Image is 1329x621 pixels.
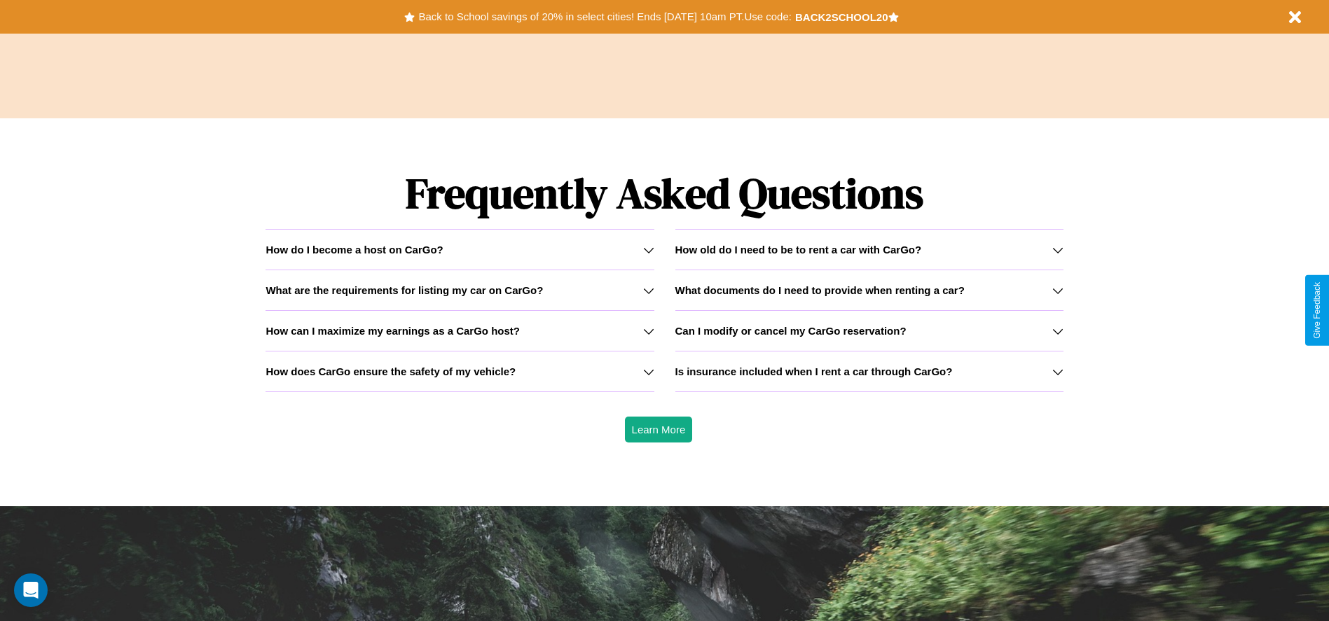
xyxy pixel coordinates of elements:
[266,325,520,337] h3: How can I maximize my earnings as a CarGo host?
[625,417,693,442] button: Learn More
[266,158,1063,229] h1: Frequently Asked Questions
[675,365,953,377] h3: Is insurance included when I rent a car through CarGo?
[675,284,965,296] h3: What documents do I need to provide when renting a car?
[1312,282,1322,339] div: Give Feedback
[675,325,907,337] h3: Can I modify or cancel my CarGo reservation?
[266,284,543,296] h3: What are the requirements for listing my car on CarGo?
[795,11,888,23] b: BACK2SCHOOL20
[266,244,443,256] h3: How do I become a host on CarGo?
[675,244,922,256] h3: How old do I need to be to rent a car with CarGo?
[266,365,516,377] h3: How does CarGo ensure the safety of my vehicle?
[415,7,794,27] button: Back to School savings of 20% in select cities! Ends [DATE] 10am PT.Use code:
[14,573,48,607] div: Open Intercom Messenger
